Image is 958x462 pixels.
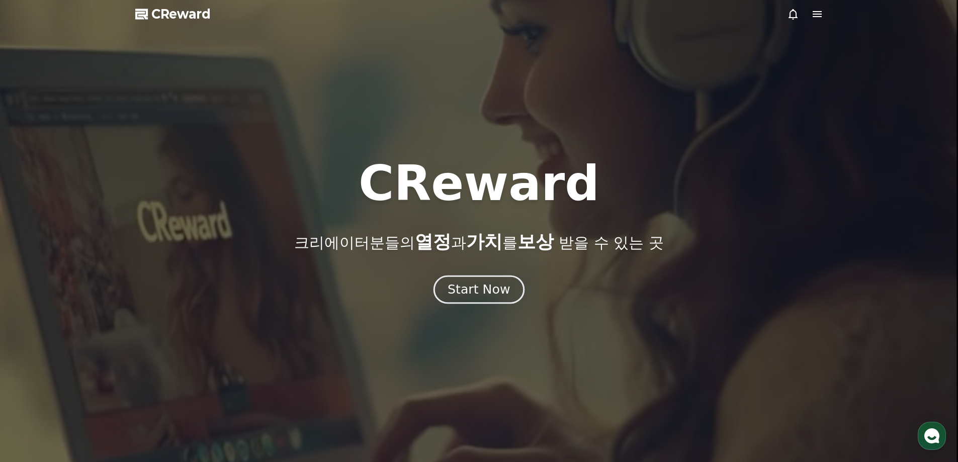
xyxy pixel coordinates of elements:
span: 대화 [92,334,104,342]
a: 대화 [66,319,130,344]
a: 설정 [130,319,193,344]
span: 설정 [155,334,167,342]
a: Start Now [436,286,522,296]
h1: CReward [359,159,599,208]
span: CReward [151,6,211,22]
a: 홈 [3,319,66,344]
div: Start Now [448,281,510,298]
span: 홈 [32,334,38,342]
span: 열정 [415,231,451,252]
button: Start Now [433,275,525,304]
a: CReward [135,6,211,22]
span: 가치 [466,231,502,252]
span: 보상 [517,231,554,252]
p: 크리에이터분들의 과 를 받을 수 있는 곳 [294,232,663,252]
